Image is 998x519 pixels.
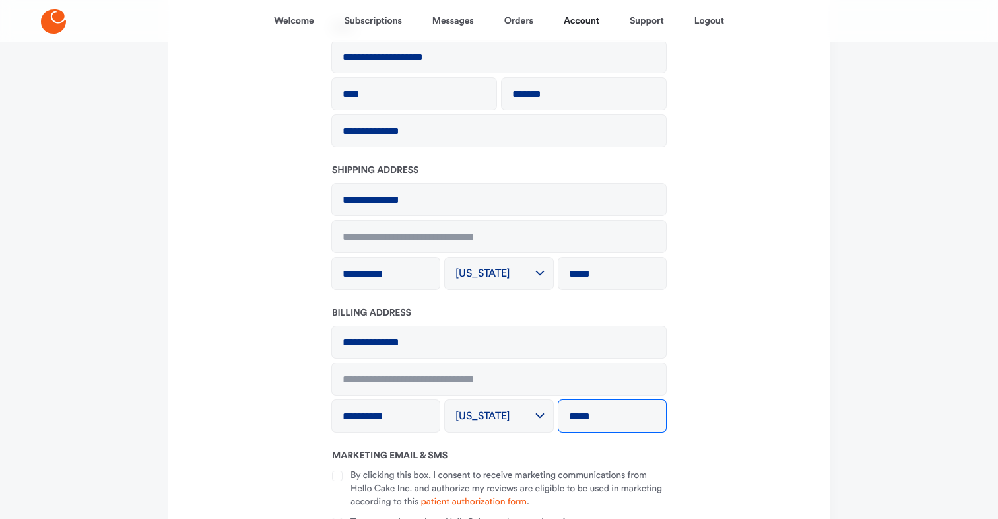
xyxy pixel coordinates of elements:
a: Account [564,5,599,37]
a: Messages [432,5,474,37]
a: Welcome [274,5,314,37]
h2: Marketing Email & SMS [332,449,666,462]
h2: Shipping address [332,164,666,177]
div: By clicking this box, I consent to receive marketing communications from Hello Cake Inc. and auth... [350,469,666,509]
a: Logout [694,5,724,37]
a: Subscriptions [345,5,402,37]
a: Support [630,5,664,37]
a: patient authorization form [420,497,526,506]
a: Orders [504,5,533,37]
h2: Billing address [332,306,666,320]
